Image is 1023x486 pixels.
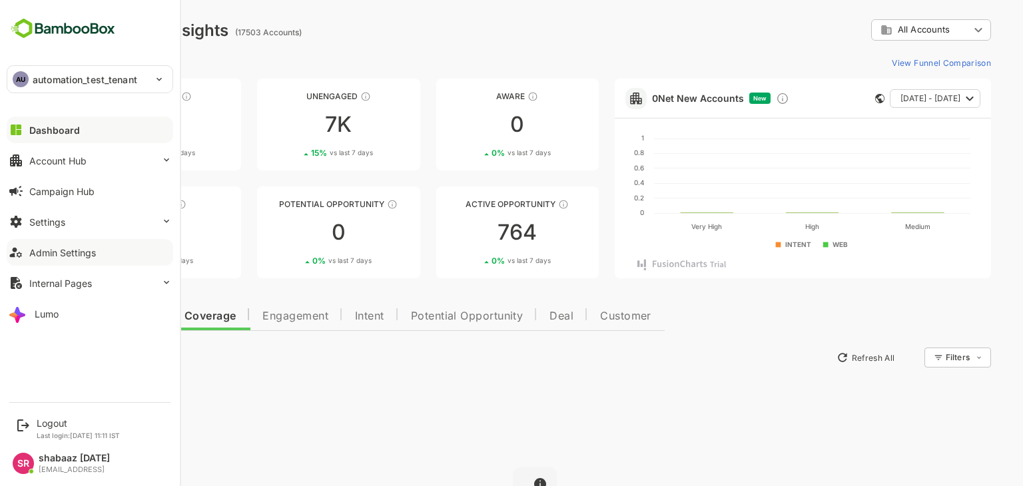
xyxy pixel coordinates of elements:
span: vs last 7 days [105,148,149,158]
div: 764 [390,222,552,243]
div: Unreached [32,91,194,101]
div: These accounts are MQAs and can be passed on to Inside Sales [340,199,351,210]
div: Potential Opportunity [210,199,373,209]
button: Campaign Hub [7,178,173,204]
span: [DATE] - [DATE] [854,90,914,107]
div: Logout [37,417,120,429]
span: Potential Opportunity [364,311,477,322]
div: Engaged [32,199,194,209]
span: vs last 7 days [282,256,325,266]
div: Campaign Hub [29,186,95,197]
div: [EMAIL_ADDRESS] [39,465,110,474]
div: Unengaged [210,91,373,101]
div: Dashboard Insights [32,21,182,40]
div: These accounts have just entered the buying cycle and need further nurturing [481,91,492,102]
div: 15 % [264,148,326,158]
text: 0.4 [587,178,597,186]
div: All Accounts [825,17,944,43]
div: These accounts have not been engaged with for a defined time period [135,91,145,102]
p: Last login: [DATE] 11:11 IST [37,431,120,439]
a: UnreachedThese accounts have not been engaged with for a defined time period9K25%vs last 7 days [32,79,194,170]
span: Intent [308,311,338,322]
div: SR [13,453,34,474]
span: vs last 7 days [461,148,504,158]
a: UnengagedThese accounts have not shown enough engagement and need nurturing7K15%vs last 7 days [210,79,373,170]
img: BambooboxFullLogoMark.5f36c76dfaba33ec1ec1367b70bb1252.svg [7,16,119,41]
div: shabaaz [DATE] [39,453,110,464]
div: Internal Pages [29,278,92,289]
div: These accounts have not shown enough engagement and need nurturing [314,91,324,102]
button: [DATE] - [DATE] [843,89,934,108]
text: 1 [595,134,597,142]
div: 25 % [85,148,149,158]
button: Admin Settings [7,239,173,266]
ag: (17503 Accounts) [188,27,259,37]
div: 0 [32,222,194,243]
button: Settings [7,208,173,235]
div: Filters [899,352,923,362]
div: 9K [32,114,194,135]
div: 0 [210,222,373,243]
button: Internal Pages [7,270,173,296]
span: Customer [553,311,605,322]
div: These accounts have open opportunities which might be at any of the Sales Stages [511,199,522,210]
div: This card does not support filter and segments [829,94,838,103]
button: Account Hub [7,147,173,174]
div: 0 % [445,148,504,158]
text: 0.6 [587,164,597,172]
span: vs last 7 days [103,256,147,266]
div: These accounts are warm, further nurturing would qualify them to MQAs [129,199,140,210]
text: 0.8 [587,148,597,156]
div: Aware [390,91,552,101]
div: Lumo [35,308,59,320]
div: Discover new ICP-fit accounts showing engagement — via intent surges, anonymous website visits, L... [729,92,743,105]
a: Active OpportunityThese accounts have open opportunities which might be at any of the Sales Stage... [390,186,552,278]
span: New [707,95,720,102]
div: Filters [898,346,944,369]
text: 0 [593,208,597,216]
div: All Accounts [834,24,923,36]
a: EngagedThese accounts are warm, further nurturing would qualify them to MQAs00%vs last 7 days [32,186,194,278]
text: Medium [858,222,883,230]
span: Engagement [216,311,282,322]
button: View Funnel Comparison [840,52,944,73]
div: AU [13,71,29,87]
div: AUautomation_test_tenant [7,66,172,93]
span: Deal [503,311,527,322]
div: Settings [29,216,65,228]
a: 0Net New Accounts [605,93,697,104]
a: Potential OpportunityThese accounts are MQAs and can be passed on to Inside Sales00%vs last 7 days [210,186,373,278]
span: vs last 7 days [283,148,326,158]
text: Very High [645,222,675,231]
div: Active Opportunity [390,199,552,209]
div: Account Hub [29,155,87,166]
span: Data Quality and Coverage [45,311,189,322]
text: High [759,222,773,231]
div: 0 % [266,256,325,266]
button: Dashboard [7,117,173,143]
button: Lumo [7,300,173,327]
div: 0 % [445,256,504,266]
div: 0 [390,114,552,135]
div: 7K [210,114,373,135]
p: automation_test_tenant [33,73,137,87]
span: vs last 7 days [461,256,504,266]
button: Refresh All [784,347,854,368]
div: Dashboard [29,124,80,136]
button: New Insights [32,346,129,369]
div: Admin Settings [29,247,96,258]
span: All Accounts [851,25,903,35]
a: AwareThese accounts have just entered the buying cycle and need further nurturing00%vs last 7 days [390,79,552,170]
div: 0 % [87,256,147,266]
text: 0.2 [587,194,597,202]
